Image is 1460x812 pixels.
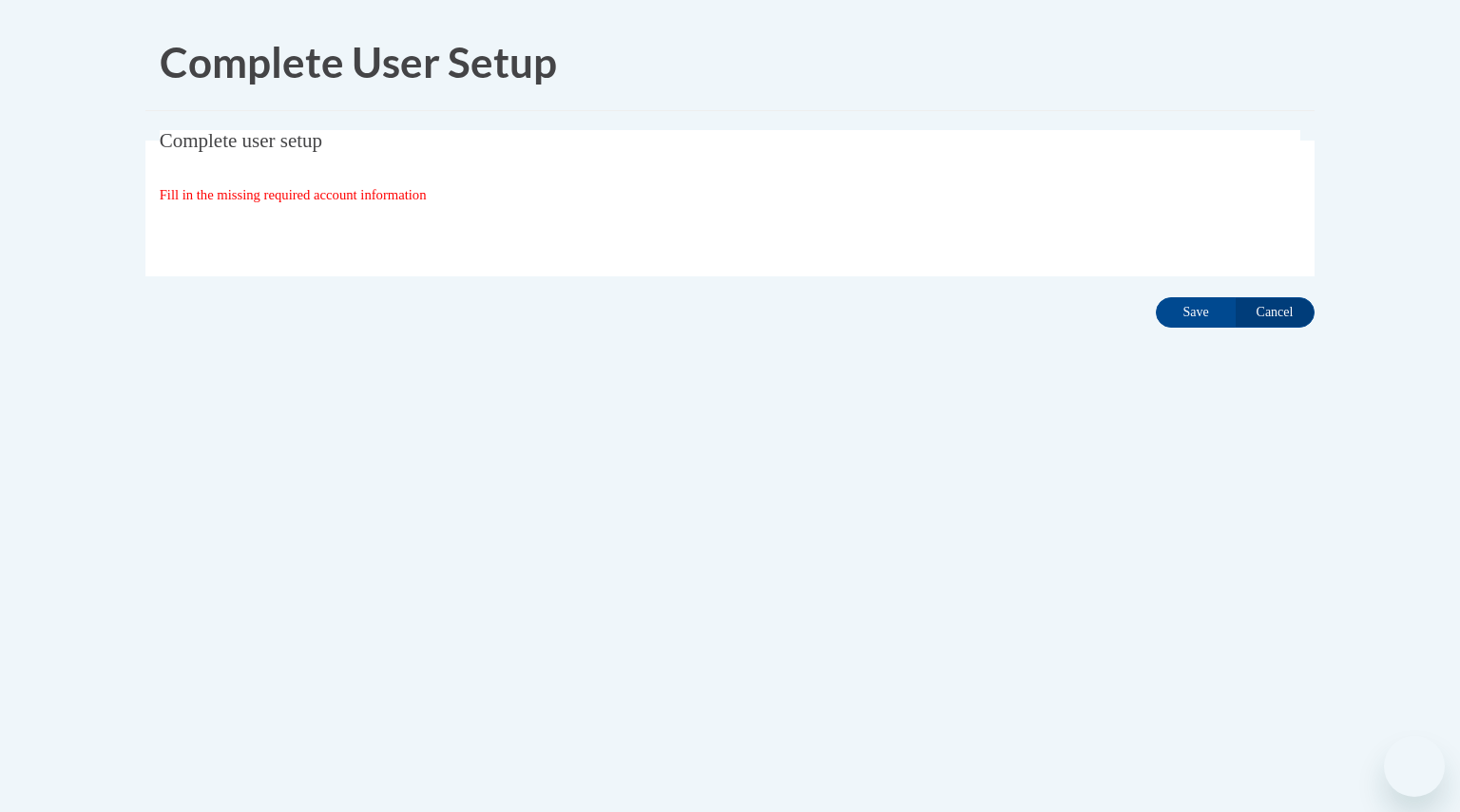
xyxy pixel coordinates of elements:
[160,37,557,86] span: Complete User Setup
[1156,297,1236,328] input: Save
[160,187,427,202] span: Fill in the missing required account information
[1384,736,1445,797] iframe: Button to launch messaging window
[1235,297,1315,328] input: Cancel
[160,129,322,152] span: Complete user setup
